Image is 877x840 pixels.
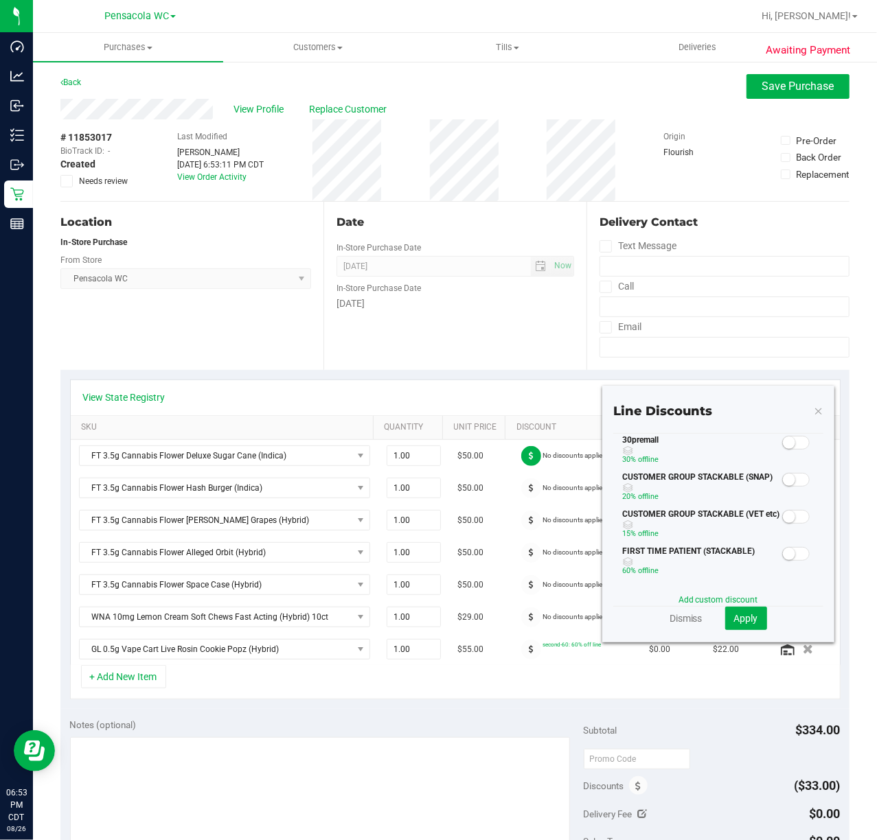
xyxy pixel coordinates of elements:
div: Location [60,214,311,231]
div: Back Order [797,150,842,164]
p: off [623,454,781,466]
span: $50.00 [457,450,483,463]
div: 30premall [613,434,780,471]
p: off [623,491,781,503]
span: No discounts applied [543,484,606,491]
span: FT 3.5g Cannabis Flower Hash Burger (Indica) [80,478,352,498]
a: Tills [413,33,603,62]
span: NO DATA FOUND [79,510,370,530]
button: Apply [725,607,767,630]
span: Discount can be combined with other discounts [623,483,781,493]
a: Unit Price [454,422,501,433]
div: Date [337,214,574,231]
span: FT 3.5g Cannabis Flower Alleged Orbit (Hybrid) [80,543,352,562]
a: View Order Activity [178,172,247,182]
div: [DATE] [337,296,574,311]
span: $334.00 [796,723,841,737]
span: $50.00 [457,514,483,527]
div: CUSTOMER GROUP STACKABLE (VET etc) [613,508,780,545]
span: Discount can be combined with other discounts [623,446,781,456]
span: Discount can be combined with other discounts [623,520,781,530]
div: [PERSON_NAME] [178,146,264,159]
span: Pensacola WC [104,10,169,22]
div: FIRST TIME PATIENT (STACKABLE) [613,545,780,582]
label: Call [600,277,634,296]
span: Apply [734,613,758,624]
span: $50.00 [457,579,483,592]
span: View Profile [234,102,288,117]
div: Replacement [797,167,850,181]
span: line [649,529,659,538]
inline-svg: Outbound [10,158,24,172]
label: From Store [60,254,102,266]
iframe: Resource center [14,730,55,771]
span: FT 3.5g Cannabis Flower Space Case (Hybrid) [80,575,352,594]
span: GL 0.5g Vape Cart Live Rosin Cookie Popz (Hybrid) [80,640,352,659]
span: Purchases [33,41,223,54]
span: $50.00 [457,482,483,495]
button: Save Purchase [747,74,850,99]
input: Promo Code [584,749,690,769]
a: SKU [81,422,367,433]
a: Customers [223,33,413,62]
a: Back [60,78,81,87]
span: line [649,566,659,575]
label: Text Message [600,236,676,256]
span: No discounts applied [543,613,606,620]
inline-svg: Reports [10,217,24,231]
p: 08/26 [6,824,27,834]
span: 30% [623,455,637,464]
input: Format: (999) 999-9999 [600,256,850,277]
a: Discount [516,422,626,433]
span: Created [60,157,95,172]
label: In-Store Purchase Date [337,242,421,254]
a: Dismiss [670,611,703,625]
span: 20% [623,492,637,501]
input: 1.00 [387,446,440,465]
strong: In-Store Purchase [60,237,127,247]
span: $22.00 [713,643,739,656]
span: Tills [413,41,602,54]
inline-svg: Dashboard [10,40,24,54]
a: Quantity [384,422,437,433]
inline-svg: Retail [10,187,24,201]
input: 1.00 [387,640,440,659]
span: WNA 10mg Lemon Cream Soft Chews Fast Acting (Hybrid) 10ct [80,607,352,627]
a: Purchases [33,33,223,62]
span: NO DATA FOUND [79,607,370,627]
input: Format: (999) 999-9999 [600,296,850,317]
span: - [108,145,110,157]
a: Add custom discount [679,595,758,605]
span: Line Discounts [613,404,712,419]
span: 15% [623,529,637,538]
input: 1.00 [387,543,440,562]
inline-svg: Inventory [10,128,24,142]
span: Needs review [79,175,128,187]
input: 1.00 [387,511,440,530]
span: Save Purchase [762,80,834,93]
span: Discount can be combined with other discounts [623,557,781,567]
span: ($33.00) [795,778,841,793]
span: FT 3.5g Cannabis Flower Deluxe Sugar Cane (Indica) [80,446,352,465]
span: NO DATA FOUND [79,542,370,563]
div: Delivery Contact [600,214,850,231]
span: $55.00 [457,643,483,656]
span: Delivery Fee [584,808,633,819]
span: NO DATA FOUND [79,639,370,660]
inline-svg: Inbound [10,99,24,113]
span: No discounts applied [543,452,606,459]
input: 1.00 [387,478,440,498]
span: Customers [224,41,413,54]
span: NO DATA FOUND [79,478,370,498]
label: Origin [664,130,686,143]
input: 1.00 [387,575,440,594]
inline-svg: Analytics [10,69,24,83]
span: No discounts applied [543,516,606,524]
span: BioTrack ID: [60,145,104,157]
span: # 11853017 [60,130,112,145]
span: Discounts [584,773,624,798]
span: 60% [623,566,637,575]
a: View State Registry [83,390,166,404]
button: + Add New Item [81,665,166,688]
span: $0.00 [649,643,670,656]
